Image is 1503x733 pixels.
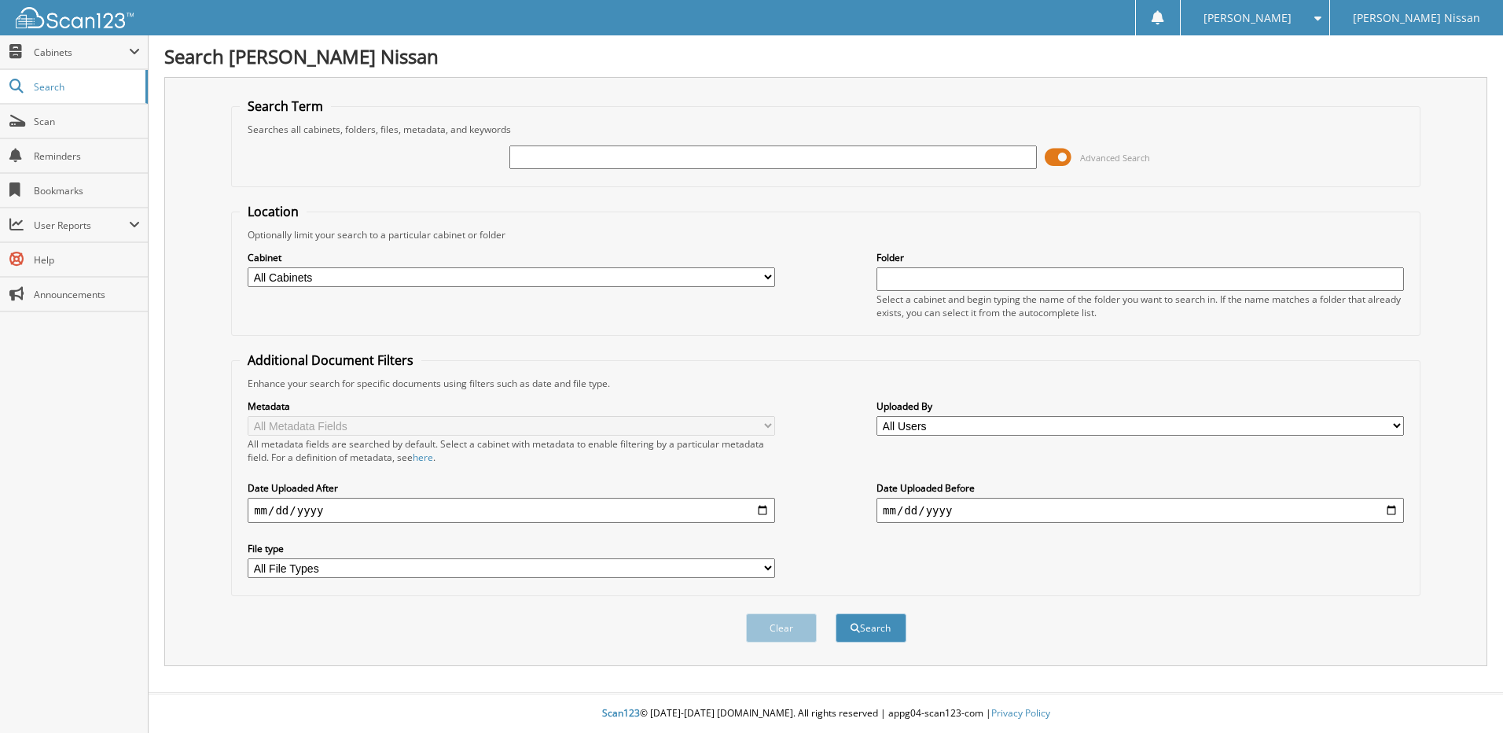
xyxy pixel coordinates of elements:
[240,123,1412,136] div: Searches all cabinets, folders, files, metadata, and keywords
[34,253,140,267] span: Help
[240,203,307,220] legend: Location
[164,43,1487,69] h1: Search [PERSON_NAME] Nissan
[16,7,134,28] img: scan123-logo-white.svg
[876,498,1404,523] input: end
[248,498,775,523] input: start
[240,228,1412,241] div: Optionally limit your search to a particular cabinet or folder
[1080,152,1150,164] span: Advanced Search
[836,613,906,643] button: Search
[34,288,140,301] span: Announcements
[1204,13,1292,23] span: [PERSON_NAME]
[240,352,421,369] legend: Additional Document Filters
[240,98,331,115] legend: Search Term
[876,400,1404,413] label: Uploaded By
[602,706,640,720] span: Scan123
[34,46,129,59] span: Cabinets
[876,293,1404,319] div: Select a cabinet and begin typing the name of the folder you want to search in. If the name match...
[248,400,775,413] label: Metadata
[248,481,775,495] label: Date Uploaded After
[248,437,775,464] div: All metadata fields are searched by default. Select a cabinet with metadata to enable filtering b...
[240,377,1412,390] div: Enhance your search for specific documents using filters such as date and file type.
[876,251,1404,264] label: Folder
[34,115,140,128] span: Scan
[34,219,129,232] span: User Reports
[248,542,775,555] label: File type
[413,451,433,464] a: here
[34,149,140,163] span: Reminders
[34,184,140,197] span: Bookmarks
[248,251,775,264] label: Cabinet
[149,694,1503,733] div: © [DATE]-[DATE] [DOMAIN_NAME]. All rights reserved | appg04-scan123-com |
[1353,13,1480,23] span: [PERSON_NAME] Nissan
[746,613,817,643] button: Clear
[876,481,1404,495] label: Date Uploaded Before
[34,80,138,94] span: Search
[991,706,1050,720] a: Privacy Policy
